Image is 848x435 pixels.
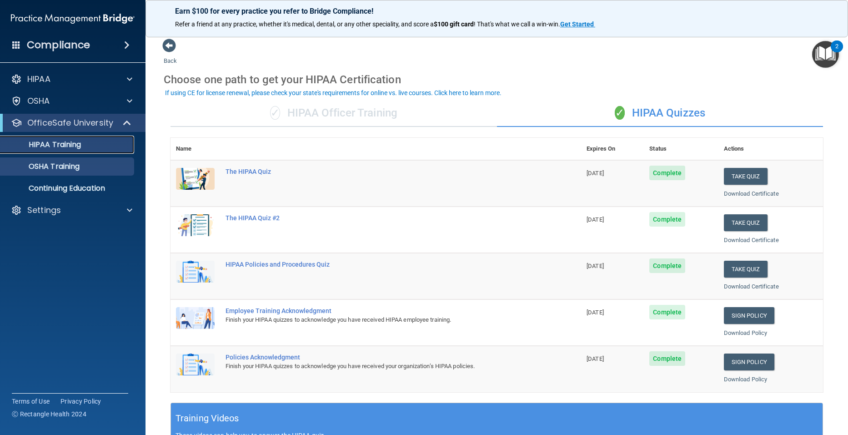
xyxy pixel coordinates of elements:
span: [DATE] [587,263,604,269]
span: [DATE] [587,355,604,362]
a: Terms of Use [12,397,50,406]
span: Complete [649,351,685,366]
th: Expires On [581,138,644,160]
span: [DATE] [587,170,604,177]
button: Open Resource Center, 2 new notifications [812,41,839,68]
a: OSHA [11,96,132,106]
span: Complete [649,305,685,319]
div: Finish your HIPAA quizzes to acknowledge you have received your organization’s HIPAA policies. [226,361,536,372]
span: Complete [649,258,685,273]
th: Name [171,138,220,160]
div: If using CE for license renewal, please check your state's requirements for online vs. live cours... [165,90,502,96]
p: OSHA Training [6,162,80,171]
a: OfficeSafe University [11,117,132,128]
div: Employee Training Acknowledgment [226,307,536,314]
span: Complete [649,212,685,227]
a: Get Started [560,20,595,28]
span: Ⓒ Rectangle Health 2024 [12,410,86,419]
a: Privacy Policy [60,397,101,406]
div: The HIPAA Quiz #2 [226,214,536,222]
div: 2 [835,46,838,58]
div: The HIPAA Quiz [226,168,536,175]
span: ✓ [270,106,280,120]
strong: Get Started [560,20,594,28]
a: Settings [11,205,132,216]
div: Policies Acknowledgment [226,354,536,361]
span: Refer a friend at any practice, whether it's medical, dental, or any other speciality, and score a [175,20,434,28]
p: OSHA [27,96,50,106]
button: Take Quiz [724,168,768,185]
h5: Training Videos [176,410,239,426]
button: Take Quiz [724,261,768,278]
a: Download Certificate [724,237,779,243]
a: HIPAA [11,74,132,85]
a: Download Policy [724,376,768,383]
a: Sign Policy [724,307,774,324]
button: If using CE for license renewal, please check your state's requirements for online vs. live cours... [164,88,503,97]
p: HIPAA Training [6,140,81,149]
th: Status [644,138,718,160]
p: OfficeSafe University [27,117,113,128]
img: PMB logo [11,10,135,28]
div: Choose one path to get your HIPAA Certification [164,66,830,93]
span: [DATE] [587,216,604,223]
span: Complete [649,166,685,180]
a: Back [164,46,177,64]
a: Download Policy [724,329,768,336]
strong: $100 gift card [434,20,474,28]
div: HIPAA Officer Training [171,100,497,127]
a: Download Certificate [724,190,779,197]
span: [DATE] [587,309,604,316]
div: Finish your HIPAA quizzes to acknowledge you have received HIPAA employee training. [226,314,536,325]
th: Actions [718,138,823,160]
p: Settings [27,205,61,216]
p: Earn $100 for every practice you refer to Bridge Compliance! [175,7,818,15]
p: Continuing Education [6,184,130,193]
div: HIPAA Policies and Procedures Quiz [226,261,536,268]
a: Download Certificate [724,283,779,290]
button: Take Quiz [724,214,768,231]
h4: Compliance [27,39,90,51]
span: ! That's what we call a win-win. [474,20,560,28]
p: HIPAA [27,74,50,85]
span: ✓ [615,106,625,120]
div: HIPAA Quizzes [497,100,823,127]
a: Sign Policy [724,354,774,370]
